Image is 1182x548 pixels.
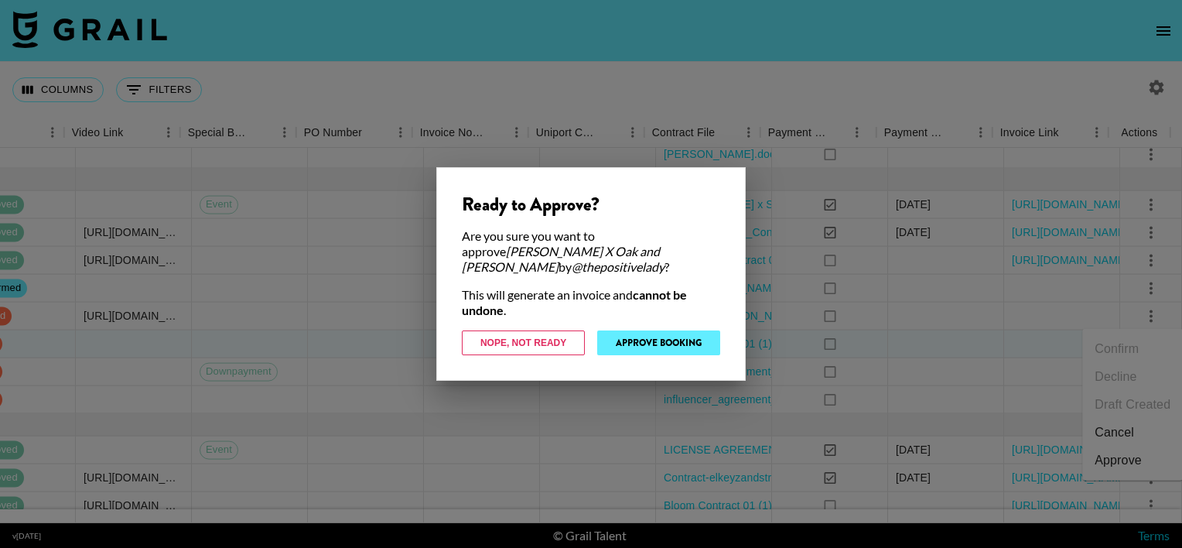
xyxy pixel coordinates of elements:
div: Ready to Approve? [462,193,720,216]
strong: cannot be undone [462,287,687,317]
button: Approve Booking [597,331,720,355]
button: Nope, Not Ready [462,331,585,355]
em: [PERSON_NAME] X Oak and [PERSON_NAME] [462,244,660,274]
div: This will generate an invoice and . [462,287,720,318]
em: @ thepositivelady [572,259,664,274]
div: Are you sure you want to approve by ? [462,228,720,275]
